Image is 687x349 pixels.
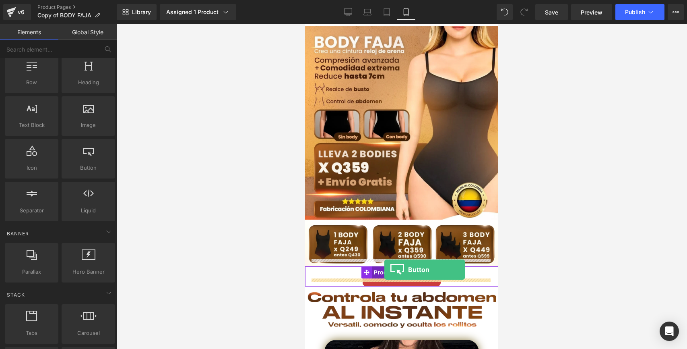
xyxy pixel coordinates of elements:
a: Mobile [396,4,416,20]
span: Text Block [7,121,56,129]
span: Publish [625,9,645,15]
button: More [668,4,684,20]
span: Preview [581,8,602,17]
span: Hero Banner [64,268,113,276]
span: Tabs [7,329,56,337]
button: Redo [516,4,532,20]
span: Button [64,164,113,172]
span: Separator [7,206,56,215]
span: Row [7,78,56,87]
a: Product Pages [37,4,117,10]
button: Publish [615,4,664,20]
button: Undo [497,4,513,20]
a: Global Style [58,24,117,40]
div: Open Intercom Messenger [660,322,679,341]
span: Heading [64,78,113,87]
span: Copy of BODY FAJA [37,12,91,19]
span: Banner [6,230,30,237]
span: Parallax [7,268,56,276]
a: New Library [117,4,157,20]
span: Product [67,242,121,254]
span: Library [132,8,151,16]
div: Assigned 1 Product [166,8,230,16]
a: Desktop [338,4,358,20]
a: Tablet [377,4,396,20]
span: Icon [7,164,56,172]
a: Preview [571,4,612,20]
span: Call To Action [70,248,124,256]
span: Liquid [64,206,113,215]
span: Save [545,8,558,17]
span: Image [64,121,113,129]
a: Expand / Collapse [120,242,131,254]
span: Stack [6,291,26,299]
a: Laptop [358,4,377,20]
a: v6 [3,4,31,20]
span: Carousel [64,329,113,337]
div: v6 [16,7,26,17]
